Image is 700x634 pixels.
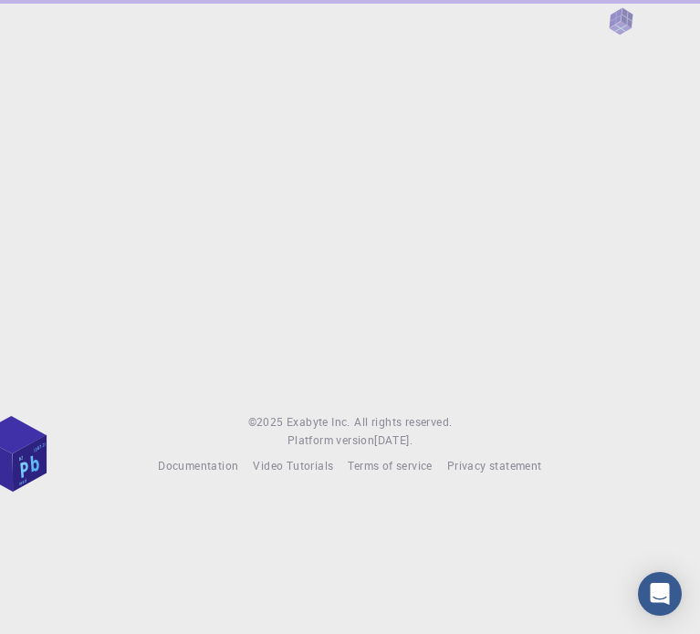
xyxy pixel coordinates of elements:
[348,458,432,473] span: Terms of service
[447,457,542,475] a: Privacy statement
[374,432,413,447] span: [DATE] .
[253,457,333,475] a: Video Tutorials
[158,457,238,475] a: Documentation
[248,413,287,431] span: © 2025
[253,458,333,473] span: Video Tutorials
[374,431,413,450] a: [DATE].
[638,572,682,616] div: Open Intercom Messenger
[287,413,350,431] a: Exabyte Inc.
[287,431,374,450] span: Platform version
[348,457,432,475] a: Terms of service
[354,413,452,431] span: All rights reserved.
[287,414,350,429] span: Exabyte Inc.
[158,458,238,473] span: Documentation
[447,458,542,473] span: Privacy statement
